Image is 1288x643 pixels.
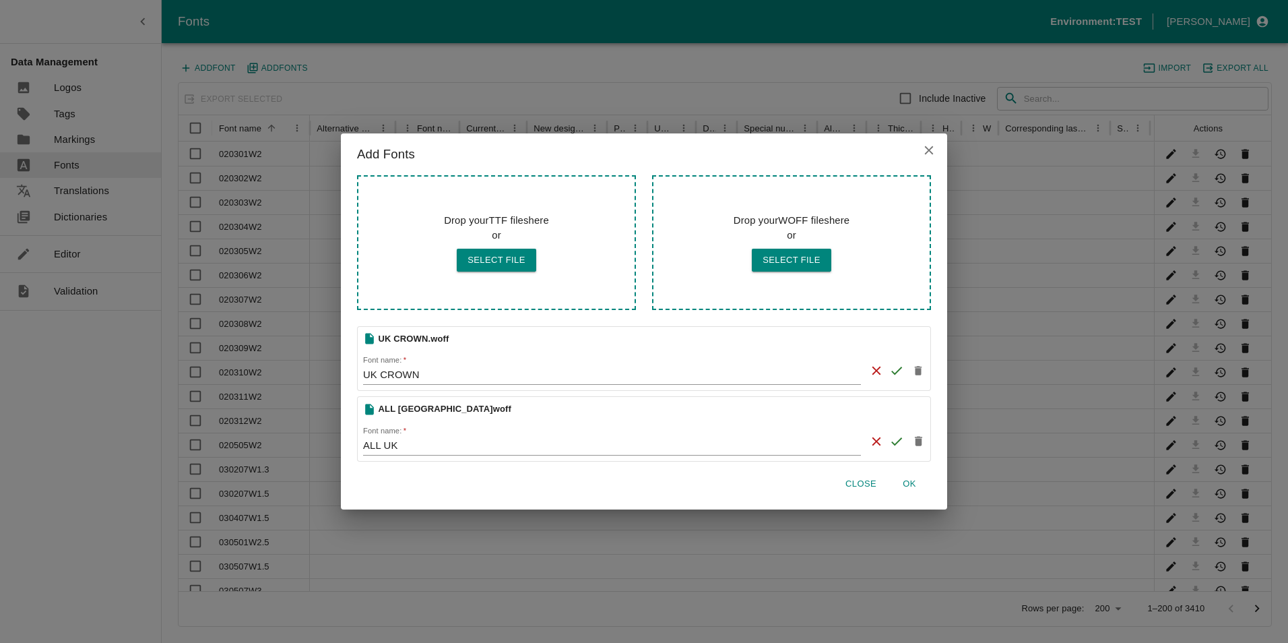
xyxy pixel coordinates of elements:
[916,137,942,163] button: close
[734,228,849,243] p: or
[889,434,904,449] svg: .woff uploaded
[444,228,549,243] p: or
[907,429,930,453] button: delete
[752,249,831,272] button: Drop yourWOFF fileshereor
[457,249,536,272] button: Drop yourTTF fileshereor
[888,472,931,496] button: OK
[869,363,884,378] svg: .ttf is not uploaded
[907,359,930,383] button: delete
[379,332,449,346] p: UK CROWN.woff
[341,133,947,175] h2: Add Fonts
[869,434,884,449] svg: .ttf is not uploaded
[444,213,549,228] p: Drop your TTF files here
[363,425,406,436] label: Font name:
[889,363,904,378] svg: .woff uploaded
[379,402,511,416] p: ALL [GEOGRAPHIC_DATA]woff
[363,355,406,366] label: Font name:
[734,213,849,228] p: Drop your WOFF files here
[839,472,882,496] button: Close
